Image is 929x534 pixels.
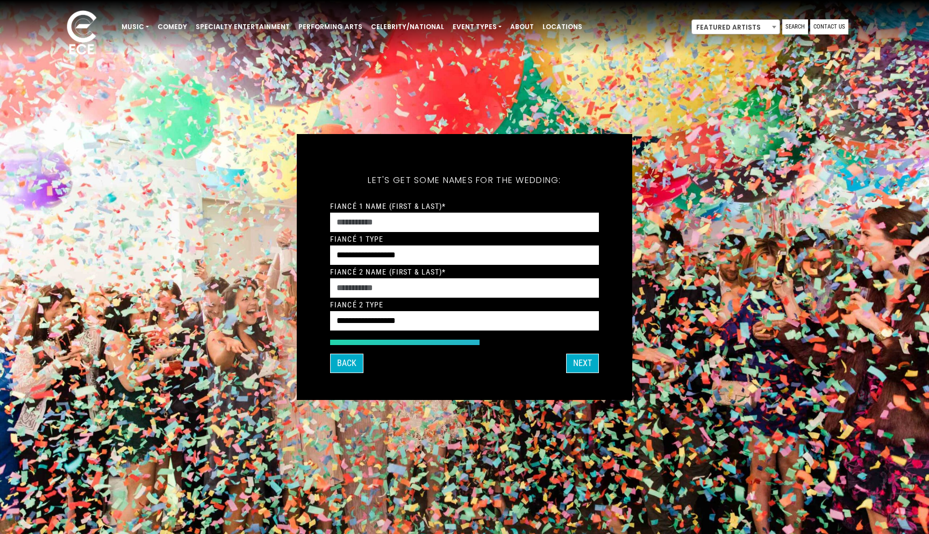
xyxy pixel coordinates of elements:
a: About [506,18,538,36]
a: Specialty Entertainment [191,18,294,36]
button: Next [566,354,599,373]
a: Music [117,18,153,36]
h5: Let's get some names for the wedding: [330,161,599,200]
button: Back [330,354,363,373]
label: Fiancé 2 Name (First & Last)* [330,267,446,277]
a: Contact Us [810,19,848,34]
a: Performing Arts [294,18,367,36]
a: Event Types [448,18,506,36]
a: Comedy [153,18,191,36]
a: Locations [538,18,587,36]
span: Featured Artists [692,20,780,35]
label: Fiancé 2 Type [330,300,384,310]
a: Celebrity/National [367,18,448,36]
label: Fiancé 1 Type [330,234,384,244]
a: Search [782,19,808,34]
span: Featured Artists [691,19,780,34]
label: Fiancé 1 Name (First & Last)* [330,201,446,211]
img: ece_new_logo_whitev2-1.png [55,8,109,60]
